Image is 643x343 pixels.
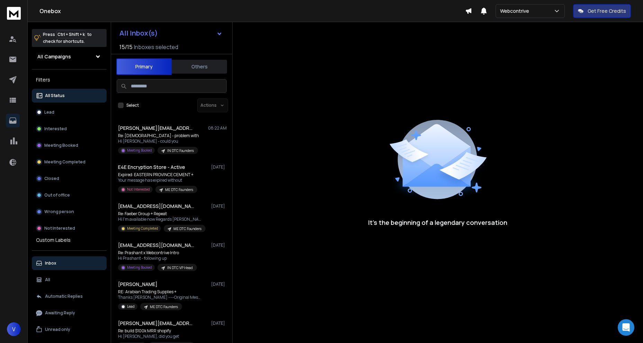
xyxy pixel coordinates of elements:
[44,226,75,231] p: Not Interested
[500,8,532,15] p: Webcontrive
[44,192,70,198] p: Out of office
[150,304,178,309] p: ME DTC Founders
[118,211,201,217] p: Re: Faeber Group + Repeat
[32,289,107,303] button: Automatic Replies
[32,256,107,270] button: Inbox
[7,322,21,336] button: V
[618,319,634,336] div: Open Intercom Messenger
[44,109,54,115] p: Lead
[32,122,107,136] button: Interested
[39,7,465,15] h1: Onebox
[32,105,107,119] button: Lead
[211,321,227,326] p: [DATE]
[45,294,83,299] p: Automatic Replies
[32,323,107,336] button: Unread only
[211,242,227,248] p: [DATE]
[118,320,194,327] h1: [PERSON_NAME][EMAIL_ADDRESS][DOMAIN_NAME]
[127,187,150,192] p: Not Interested
[32,205,107,219] button: Wrong person
[45,260,56,266] p: Inbox
[588,8,626,15] p: Get Free Credits
[43,31,92,45] p: Press to check for shortcuts.
[32,221,107,235] button: Not Interested
[44,126,67,132] p: Interested
[32,50,107,64] button: All Campaigns
[114,26,228,40] button: All Inbox(s)
[32,273,107,287] button: All
[119,43,133,51] span: 15 / 15
[44,209,74,215] p: Wrong person
[211,282,227,287] p: [DATE]
[44,176,59,181] p: Closed
[44,159,85,165] p: Meeting Completed
[127,265,152,270] p: Meeting Booked
[118,139,199,144] p: Hi [PERSON_NAME] - could you
[56,30,86,38] span: Ctrl + Shift + k
[127,304,135,309] p: Lead
[32,139,107,152] button: Meeting Booked
[118,203,194,210] h1: [EMAIL_ADDRESS][DOMAIN_NAME]
[37,53,71,60] h1: All Campaigns
[45,277,50,283] p: All
[573,4,631,18] button: Get Free Credits
[118,256,197,261] p: Hi Prashant - following up
[172,59,227,74] button: Others
[165,187,193,192] p: ME DTC Founders
[36,237,71,244] h3: Custom Labels
[118,295,201,300] p: Thanks [PERSON_NAME] -----Original Message----- From:
[45,93,65,98] p: All Status
[118,133,199,139] p: Re: [DEMOGRAPHIC_DATA] - problem with
[118,172,197,178] p: Expired: EASTERN PROVINCE CEMENT +
[118,281,157,288] h1: [PERSON_NAME]
[211,164,227,170] p: [DATE]
[118,178,197,183] p: Your message has expired without
[45,327,70,332] p: Unread only
[45,310,75,316] p: Awaiting Reply
[167,265,193,270] p: IN DTC VP Head
[32,155,107,169] button: Meeting Completed
[118,328,194,334] p: Re: build $100k MRR shopify
[32,188,107,202] button: Out of office
[118,334,194,339] p: Hi [PERSON_NAME], did you get
[368,218,507,227] p: It’s the beginning of a legendary conversation
[118,289,201,295] p: RE: Arabian Trading Supplies +
[44,143,78,148] p: Meeting Booked
[118,217,201,222] p: Hi I’m available now Regards [PERSON_NAME] [PHONE_NUMBER] > On
[32,89,107,103] button: All Status
[208,125,227,131] p: 08:22 AM
[127,226,158,231] p: Meeting Completed
[32,172,107,185] button: Closed
[211,203,227,209] p: [DATE]
[118,250,197,256] p: Re: Prashant x Webcontrive Intro
[126,103,139,108] label: Select
[134,43,178,51] h3: Inboxes selected
[119,30,158,37] h1: All Inbox(s)
[173,226,201,231] p: ME DTC Founders
[118,242,194,249] h1: [EMAIL_ADDRESS][DOMAIN_NAME]
[167,148,194,153] p: IN DTC Founders
[7,7,21,20] img: logo
[118,164,185,171] h1: E4E Encryption Store - Active
[32,75,107,85] h3: Filters
[127,148,152,153] p: Meeting Booked
[118,125,194,132] h1: [PERSON_NAME][EMAIL_ADDRESS][DOMAIN_NAME]
[116,58,172,75] button: Primary
[32,306,107,320] button: Awaiting Reply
